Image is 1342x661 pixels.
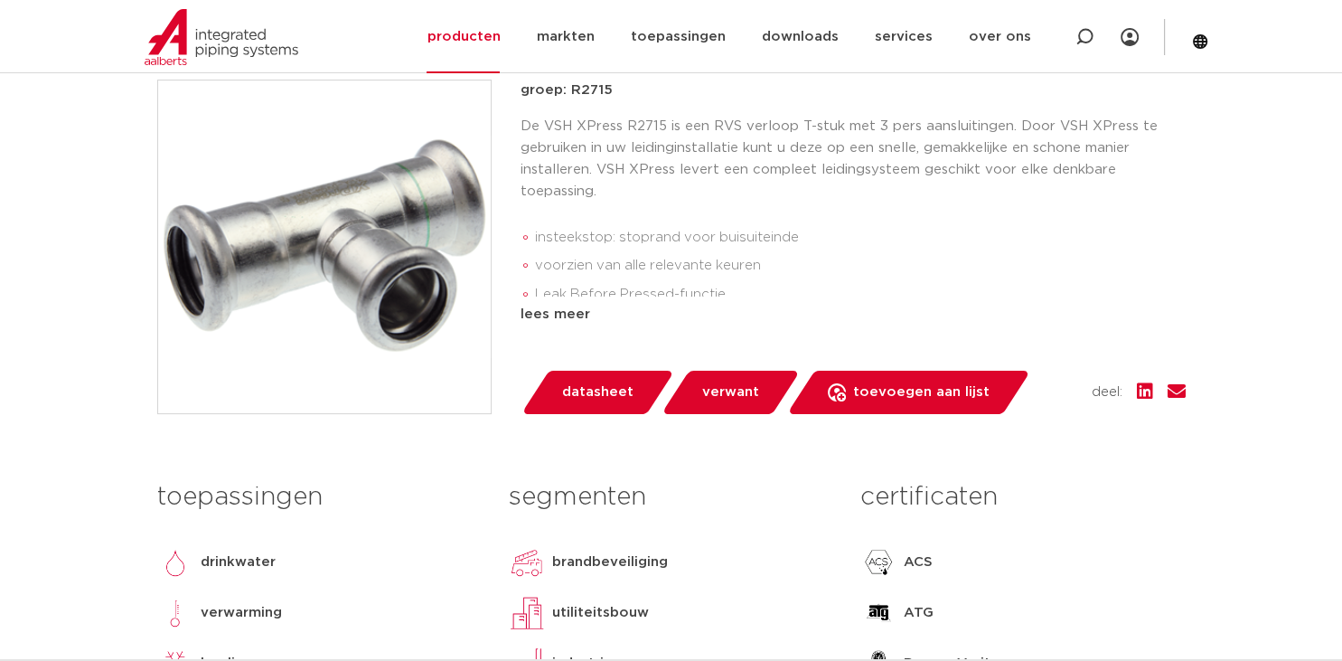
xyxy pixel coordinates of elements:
[158,80,491,413] img: Product Image for VSH XPress RVS T-stuk verloop (3 x press)
[702,378,759,407] span: verwant
[157,595,193,631] img: verwarming
[1092,382,1122,403] span: deel:
[661,371,800,414] a: verwant
[201,552,276,573] p: drinkwater
[201,602,282,624] p: verwarming
[535,223,1186,252] li: insteekstop: stoprand voor buisuiteinde
[509,479,833,515] h3: segmenten
[860,544,896,581] img: ACS
[904,552,933,573] p: ACS
[521,80,1186,101] p: groep: R2715
[535,251,1186,280] li: voorzien van alle relevante keuren
[521,116,1186,203] p: De VSH XPress R2715 is een RVS verloop T-stuk met 3 pers aansluitingen. Door VSH XPress te gebrui...
[157,479,482,515] h3: toepassingen
[860,479,1185,515] h3: certificaten
[509,595,545,631] img: utiliteitsbouw
[904,602,934,624] p: ATG
[552,602,649,624] p: utiliteitsbouw
[552,552,668,573] p: brandbeveiliging
[562,378,633,407] span: datasheet
[535,280,1186,309] li: Leak Before Pressed-functie
[521,304,1186,326] div: lees meer
[157,544,193,581] img: drinkwater
[860,595,896,631] img: ATG
[509,544,545,581] img: brandbeveiliging
[853,378,990,407] span: toevoegen aan lijst
[521,371,674,414] a: datasheet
